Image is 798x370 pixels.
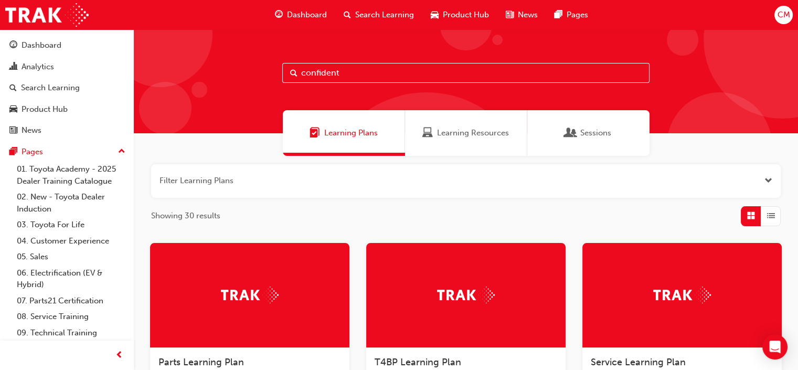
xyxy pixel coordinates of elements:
[777,9,790,21] span: CM
[546,4,597,26] a: pages-iconPages
[774,6,793,24] button: CM
[4,57,130,77] a: Analytics
[653,287,711,303] img: Trak
[13,233,130,249] a: 04. Customer Experience
[431,8,439,22] span: car-icon
[22,39,61,51] div: Dashboard
[567,9,588,21] span: Pages
[355,9,414,21] span: Search Learning
[518,9,538,21] span: News
[9,62,17,72] span: chart-icon
[310,127,320,139] span: Learning Plans
[324,127,378,139] span: Learning Plans
[13,325,130,341] a: 09. Technical Training
[4,36,130,55] a: Dashboard
[9,105,17,114] span: car-icon
[437,287,495,303] img: Trak
[221,287,279,303] img: Trak
[21,82,80,94] div: Search Learning
[762,334,788,360] div: Open Intercom Messenger
[580,127,611,139] span: Sessions
[555,8,562,22] span: pages-icon
[22,146,43,158] div: Pages
[275,8,283,22] span: guage-icon
[405,110,527,156] a: Learning ResourcesLearning Resources
[283,110,405,156] a: Learning PlansLearning Plans
[9,83,17,93] span: search-icon
[13,293,130,309] a: 07. Parts21 Certification
[591,356,686,368] span: Service Learning Plan
[22,61,54,73] div: Analytics
[290,67,297,79] span: Search
[151,210,220,222] span: Showing 30 results
[267,4,335,26] a: guage-iconDashboard
[13,309,130,325] a: 08. Service Training
[9,41,17,50] span: guage-icon
[4,100,130,119] a: Product Hub
[375,356,461,368] span: T4BP Learning Plan
[9,147,17,157] span: pages-icon
[13,265,130,293] a: 06. Electrification (EV & Hybrid)
[4,121,130,140] a: News
[764,175,772,187] button: Open the filter
[566,127,576,139] span: Sessions
[422,4,497,26] a: car-iconProduct Hub
[13,217,130,233] a: 03. Toyota For Life
[443,9,489,21] span: Product Hub
[497,4,546,26] a: news-iconNews
[4,34,130,142] button: DashboardAnalyticsSearch LearningProduct HubNews
[115,349,123,362] span: prev-icon
[437,127,509,139] span: Learning Resources
[335,4,422,26] a: search-iconSearch Learning
[118,145,125,158] span: up-icon
[13,189,130,217] a: 02. New - Toyota Dealer Induction
[282,63,650,83] input: Search...
[13,161,130,189] a: 01. Toyota Academy - 2025 Dealer Training Catalogue
[4,78,130,98] a: Search Learning
[158,356,244,368] span: Parts Learning Plan
[5,3,89,27] img: Trak
[506,8,514,22] span: news-icon
[13,249,130,265] a: 05. Sales
[22,103,68,115] div: Product Hub
[4,142,130,162] button: Pages
[344,8,351,22] span: search-icon
[747,210,755,222] span: Grid
[422,127,433,139] span: Learning Resources
[767,210,775,222] span: List
[22,124,41,136] div: News
[527,110,650,156] a: SessionsSessions
[9,126,17,135] span: news-icon
[287,9,327,21] span: Dashboard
